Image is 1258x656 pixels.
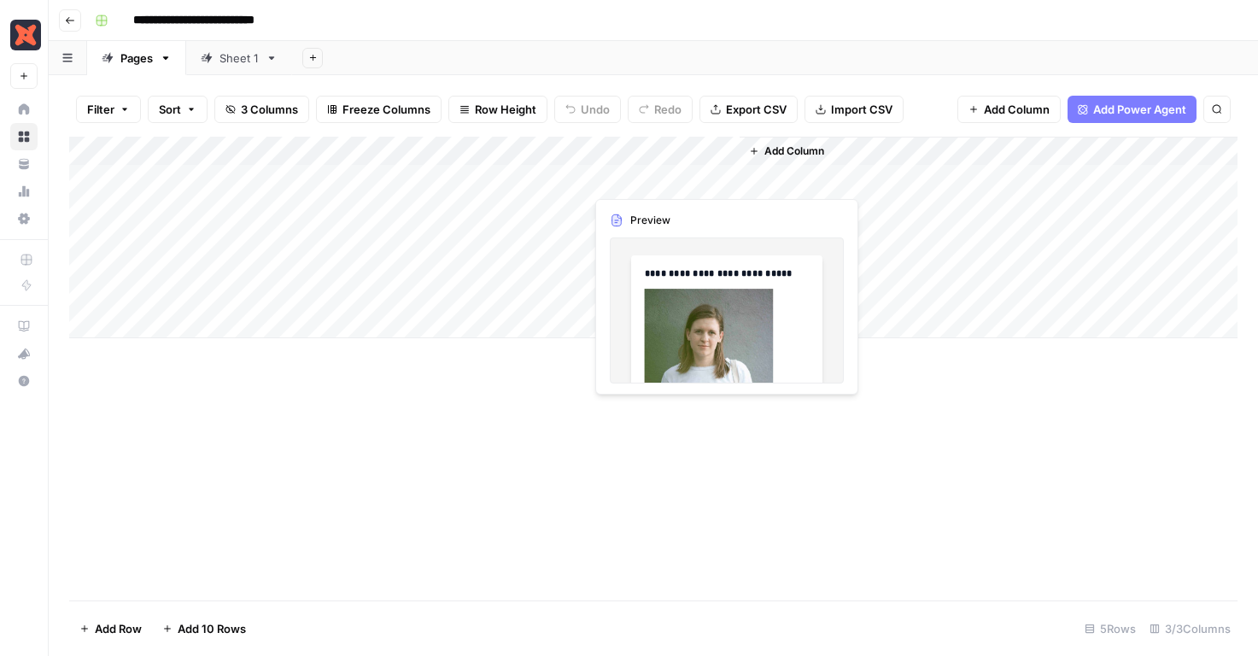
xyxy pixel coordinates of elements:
[10,123,38,150] a: Browse
[159,101,181,118] span: Sort
[120,50,153,67] div: Pages
[726,101,787,118] span: Export CSV
[984,101,1050,118] span: Add Column
[10,150,38,178] a: Your Data
[10,313,38,340] a: AirOps Academy
[316,96,442,123] button: Freeze Columns
[764,143,824,159] span: Add Column
[10,178,38,205] a: Usage
[699,96,798,123] button: Export CSV
[186,41,292,75] a: Sheet 1
[214,96,309,123] button: 3 Columns
[342,101,430,118] span: Freeze Columns
[152,615,256,642] button: Add 10 Rows
[69,615,152,642] button: Add Row
[1093,101,1186,118] span: Add Power Agent
[219,50,259,67] div: Sheet 1
[742,140,831,162] button: Add Column
[178,620,246,637] span: Add 10 Rows
[10,14,38,56] button: Workspace: Marketing - dbt Labs
[448,96,547,123] button: Row Height
[805,96,904,123] button: Import CSV
[1068,96,1197,123] button: Add Power Agent
[475,101,536,118] span: Row Height
[241,101,298,118] span: 3 Columns
[76,96,141,123] button: Filter
[10,340,38,367] button: What's new?
[148,96,208,123] button: Sort
[87,101,114,118] span: Filter
[10,367,38,395] button: Help + Support
[957,96,1061,123] button: Add Column
[10,205,38,232] a: Settings
[95,620,142,637] span: Add Row
[1143,615,1238,642] div: 3/3 Columns
[654,101,682,118] span: Redo
[554,96,621,123] button: Undo
[11,341,37,366] div: What's new?
[628,96,693,123] button: Redo
[1078,615,1143,642] div: 5 Rows
[10,20,41,50] img: Marketing - dbt Labs Logo
[831,101,892,118] span: Import CSV
[581,101,610,118] span: Undo
[10,96,38,123] a: Home
[87,41,186,75] a: Pages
